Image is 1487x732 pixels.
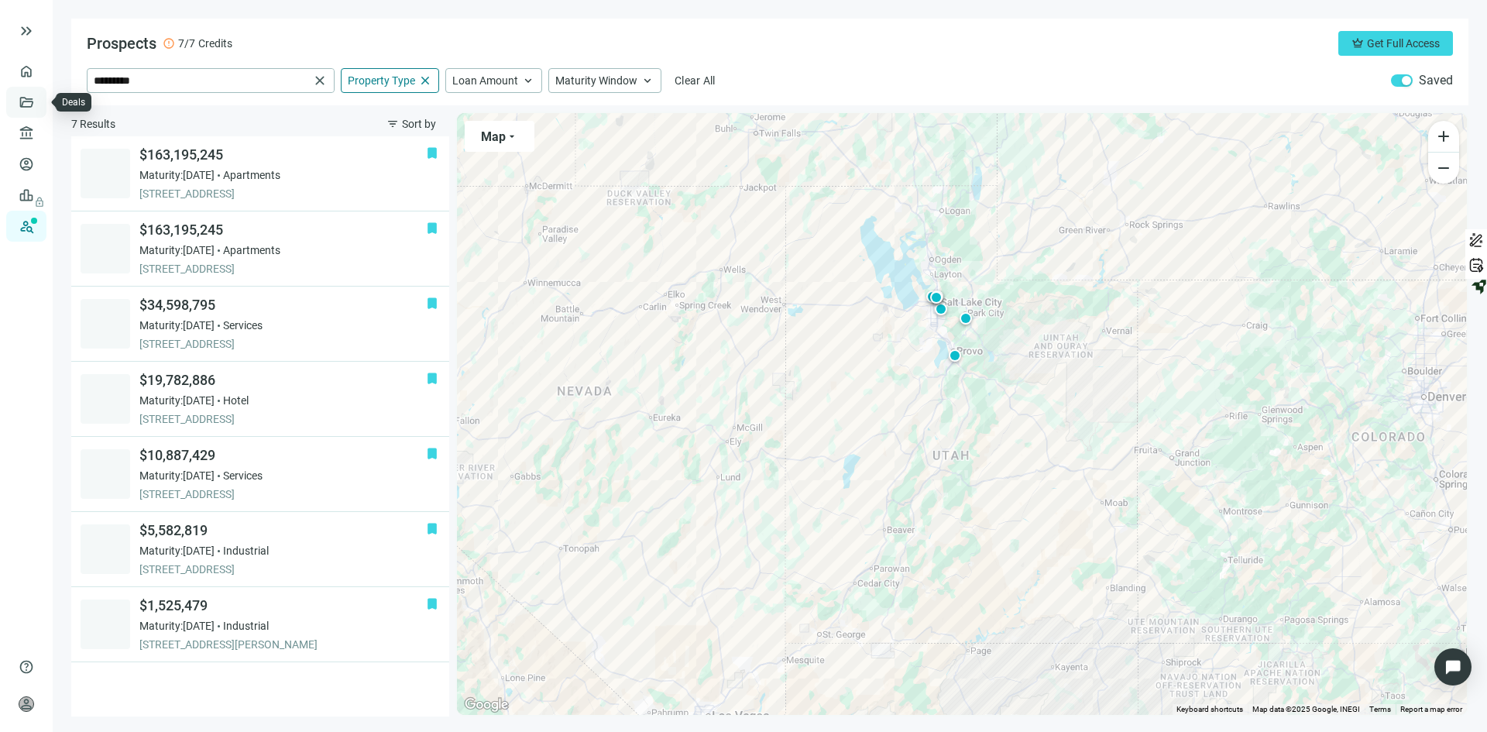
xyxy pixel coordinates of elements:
label: Saved [1419,73,1453,88]
button: bookmark [424,446,440,462]
span: [STREET_ADDRESS] [139,411,426,427]
span: remove [1434,159,1453,177]
span: Maturity: [DATE] [139,167,215,183]
span: $5,582,819 [139,521,426,540]
span: Maturity: [DATE] [139,318,215,333]
span: Maturity Window [555,74,637,88]
button: keyboard_double_arrow_right [17,22,36,40]
span: crown [1351,37,1364,50]
span: Prospects [87,34,156,53]
span: Maturity: [DATE] [139,242,215,258]
span: filter_list [386,118,399,130]
div: Open Intercom Messenger [1434,648,1472,686]
span: keyboard_arrow_up [640,74,654,88]
a: Terms (opens in new tab) [1369,705,1391,713]
img: Google [461,695,512,715]
button: Keyboard shortcuts [1176,704,1243,715]
span: $1,525,479 [139,596,426,615]
a: Report a map error [1400,705,1462,713]
span: Hotel [223,393,249,408]
span: $163,195,245 [139,146,426,164]
span: Maturity: [DATE] [139,468,215,483]
a: bookmark$34,598,795Maturity:[DATE]Services[STREET_ADDRESS] [71,287,449,362]
span: [STREET_ADDRESS][PERSON_NAME] [139,637,426,652]
span: Sort by [402,118,436,130]
button: filter_listSort by [373,112,449,136]
span: 7 Results [71,116,115,132]
span: Maturity: [DATE] [139,393,215,408]
button: Maparrow_drop_down [465,121,534,152]
span: Loan Amount [452,74,518,88]
span: Map data ©2025 Google, INEGI [1252,705,1360,713]
span: $19,782,886 [139,371,426,390]
span: Maturity: [DATE] [139,618,215,634]
span: arrow_drop_down [506,130,518,143]
a: bookmark$19,782,886Maturity:[DATE]Hotel[STREET_ADDRESS] [71,362,449,437]
span: Get Full Access [1367,37,1440,50]
span: Industrial [223,618,269,634]
span: add [1434,127,1453,146]
span: $10,887,429 [139,446,426,465]
span: $163,195,245 [139,221,426,239]
span: 7/7 [178,36,195,51]
a: Open this area in Google Maps (opens a new window) [461,695,512,715]
span: Maturity: [DATE] [139,543,215,558]
a: bookmark$163,195,245Maturity:[DATE]Apartments[STREET_ADDRESS] [71,211,449,287]
span: [STREET_ADDRESS] [139,186,426,201]
span: Clear All [675,74,716,87]
span: $34,598,795 [139,296,426,314]
span: Services [223,318,263,333]
span: keyboard_arrow_up [521,74,535,88]
span: Apartments [223,167,280,183]
span: [STREET_ADDRESS] [139,336,426,352]
span: Services [223,468,263,483]
button: bookmark [424,596,440,612]
span: Apartments [223,242,280,258]
button: Clear All [668,68,723,93]
span: person [19,696,34,712]
span: help [19,659,34,675]
button: crownGet Full Access [1338,31,1453,56]
button: bookmark [424,371,440,387]
span: close [418,74,432,88]
span: [STREET_ADDRESS] [139,486,426,502]
a: bookmark$163,195,245Maturity:[DATE]Apartments[STREET_ADDRESS] [71,136,449,211]
a: bookmark$10,887,429Maturity:[DATE]Services[STREET_ADDRESS] [71,437,449,512]
span: error [163,37,175,50]
button: bookmark [424,296,440,311]
span: Industrial [223,543,269,558]
span: Credits [198,36,232,51]
a: bookmark$1,525,479Maturity:[DATE]Industrial[STREET_ADDRESS][PERSON_NAME] [71,587,449,662]
span: Map [481,129,506,144]
a: bookmark$5,582,819Maturity:[DATE]Industrial[STREET_ADDRESS] [71,512,449,587]
span: close [312,73,328,88]
span: [STREET_ADDRESS] [139,562,426,577]
span: [STREET_ADDRESS] [139,261,426,277]
button: bookmark [424,146,440,161]
button: bookmark [424,521,440,537]
span: Property Type [348,74,415,88]
button: bookmark [424,221,440,236]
